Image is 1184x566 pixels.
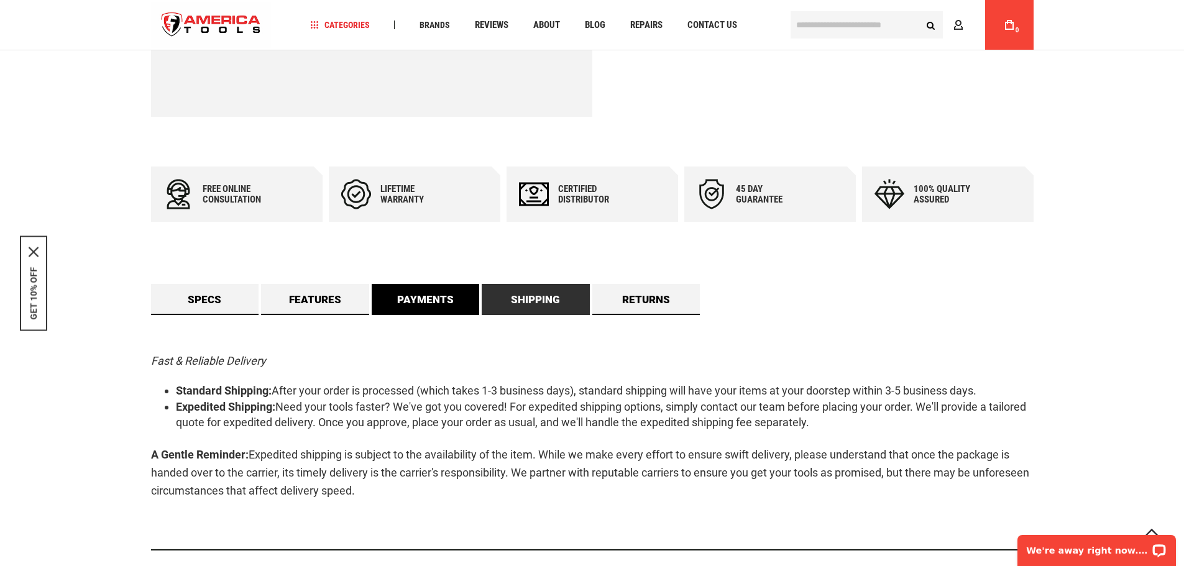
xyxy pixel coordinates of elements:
[533,21,560,30] span: About
[579,17,611,34] a: Blog
[151,448,249,461] strong: A Gentle Reminder:
[261,284,369,315] a: Features
[151,354,266,367] em: Fast & Reliable Delivery
[482,284,590,315] a: Shipping
[919,13,943,37] button: Search
[528,17,566,34] a: About
[310,21,370,29] span: Categories
[630,21,663,30] span: Repairs
[151,2,272,48] img: America Tools
[372,284,480,315] a: Payments
[914,184,988,205] div: 100% quality assured
[380,184,455,205] div: Lifetime warranty
[420,21,450,29] span: Brands
[29,247,39,257] button: Close
[29,247,39,257] svg: close icon
[176,383,1034,399] li: After your order is processed (which takes 1-3 business days), standard shipping will have your i...
[1016,27,1019,34] span: 0
[469,17,514,34] a: Reviews
[414,17,456,34] a: Brands
[585,21,605,30] span: Blog
[687,21,737,30] span: Contact Us
[1009,527,1184,566] iframe: LiveChat chat widget
[592,284,700,315] a: Returns
[176,400,275,413] strong: Expedited Shipping:
[682,17,743,34] a: Contact Us
[176,399,1034,431] li: Need your tools faster? We've got you covered! For expedited shipping options, simply contact our...
[151,446,1034,500] p: Expedited shipping is subject to the availability of the item. While we make every effort to ensu...
[736,184,810,205] div: 45 day Guarantee
[29,267,39,319] button: GET 10% OFF
[625,17,668,34] a: Repairs
[305,17,375,34] a: Categories
[176,384,272,397] strong: Standard Shipping:
[203,184,277,205] div: Free online consultation
[151,284,259,315] a: Specs
[558,184,633,205] div: Certified Distributor
[475,21,508,30] span: Reviews
[151,2,272,48] a: store logo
